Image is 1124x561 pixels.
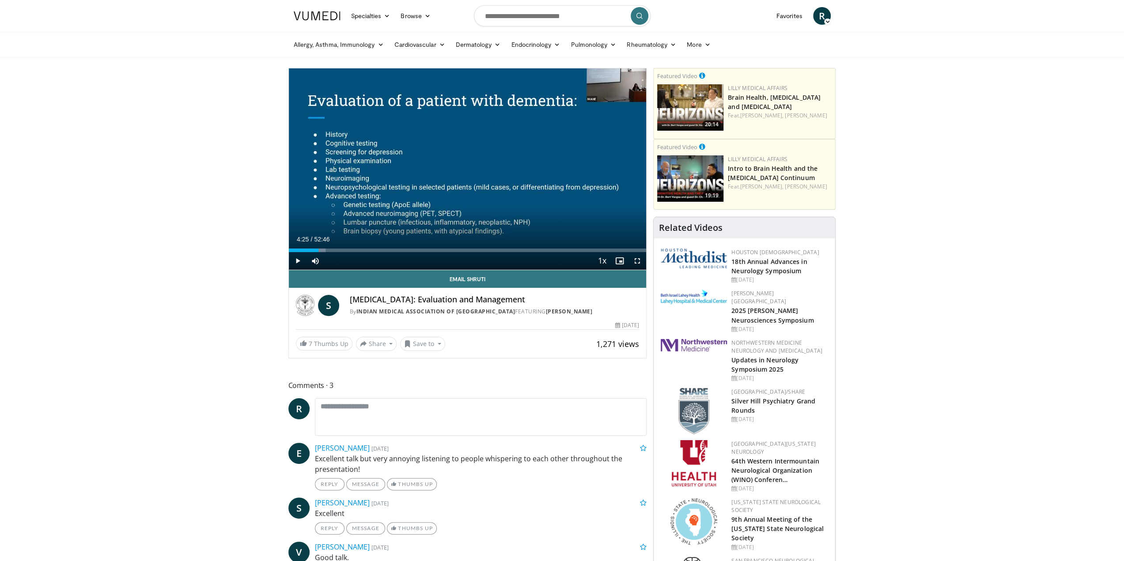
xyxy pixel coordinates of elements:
button: Mute [307,252,324,270]
a: [PERSON_NAME][GEOGRAPHIC_DATA] [731,290,786,305]
a: Email Shruti [289,270,647,288]
small: [DATE] [371,499,389,507]
div: Progress Bar [289,248,647,252]
a: [PERSON_NAME] [315,498,370,508]
input: Search topics, interventions [474,5,651,26]
a: [PERSON_NAME] [785,112,827,119]
span: 52:46 [314,236,329,243]
a: R [813,7,831,25]
img: f8aaeb6d-318f-4fcf-bd1d-54ce21f29e87.png.150x105_q85_autocrop_double_scale_upscale_version-0.2.png [678,388,709,434]
a: Cardiovascular [389,36,450,53]
a: [PERSON_NAME] [315,443,370,453]
p: Excellent [315,508,647,519]
a: Northwestern Medicine Neurology and [MEDICAL_DATA] [731,339,822,354]
div: Feat. [728,112,832,120]
a: Specialties [346,7,396,25]
a: Message [346,522,385,535]
button: Enable picture-in-picture mode [611,252,628,270]
span: 4:25 [297,236,309,243]
div: [DATE] [731,325,828,333]
a: [US_STATE] State Neurological Society [731,498,821,514]
div: By FEATURING [350,308,640,316]
a: [PERSON_NAME], [740,112,783,119]
img: ca157f26-4c4a-49fd-8611-8e91f7be245d.png.150x105_q85_crop-smart_upscale.jpg [657,84,723,131]
img: f6362829-b0a3-407d-a044-59546adfd345.png.150x105_q85_autocrop_double_scale_upscale_version-0.2.png [672,440,716,486]
button: Fullscreen [628,252,646,270]
span: / [311,236,313,243]
div: Feat. [728,183,832,191]
a: Allergy, Asthma, Immunology [288,36,389,53]
small: Featured Video [657,143,697,151]
a: Thumbs Up [387,478,437,490]
p: Excellent talk but very annoying listening to people whispering to each other throughout the pres... [315,453,647,474]
img: Indian Medical Association of New England [296,295,314,316]
a: [GEOGRAPHIC_DATA][US_STATE] Neurology [731,440,816,456]
span: 20:14 [702,120,721,128]
button: Share [356,337,397,351]
a: S [288,497,310,519]
small: [DATE] [371,444,389,452]
a: Browse [395,7,436,25]
h4: [MEDICAL_DATA]: Evaluation and Management [350,295,640,305]
a: Updates in Neurology Symposium 2025 [731,356,799,373]
a: 7 Thumbs Up [296,337,352,350]
a: [PERSON_NAME] [546,308,593,315]
small: [DATE] [371,543,389,551]
img: e7977282-282c-4444-820d-7cc2733560fd.jpg.150x105_q85_autocrop_double_scale_upscale_version-0.2.jpg [661,290,727,304]
a: Indian Medical Association of [GEOGRAPHIC_DATA] [356,308,515,315]
a: [PERSON_NAME], [740,183,783,190]
a: 2025 [PERSON_NAME] Neurosciences Symposium [731,306,814,324]
a: Endocrinology [506,36,565,53]
div: [DATE] [731,374,828,382]
button: Play [289,252,307,270]
video-js: Video Player [289,68,647,270]
a: E [288,443,310,464]
a: 19:19 [657,155,723,202]
button: Save to [400,337,445,351]
a: S [318,295,339,316]
img: 2a462fb6-9365-492a-ac79-3166a6f924d8.png.150x105_q85_autocrop_double_scale_upscale_version-0.2.jpg [661,339,727,351]
a: Brain Health, [MEDICAL_DATA] and [MEDICAL_DATA] [728,93,821,111]
a: Intro to Brain Health and the [MEDICAL_DATA] Continuum [728,164,817,182]
img: 71a8b48c-8850-4916-bbdd-e2f3ccf11ef9.png.150x105_q85_autocrop_double_scale_upscale_version-0.2.png [670,498,717,545]
a: Reply [315,522,344,535]
div: [DATE] [615,321,639,329]
span: 19:19 [702,192,721,200]
a: [PERSON_NAME] [785,183,827,190]
div: [DATE] [731,276,828,284]
a: More [681,36,715,53]
a: Houston [DEMOGRAPHIC_DATA] [731,248,819,256]
span: Comments 3 [288,380,647,391]
a: [PERSON_NAME] [315,542,370,552]
div: [DATE] [731,543,828,551]
div: [DATE] [731,415,828,423]
span: 1,271 views [596,339,639,349]
a: Message [346,478,385,490]
a: 9th Annual Meeting of the [US_STATE] State Neurological Society [731,515,824,542]
a: Pulmonology [565,36,621,53]
a: Dermatology [450,36,506,53]
span: 7 [309,339,312,348]
a: Lilly Medical Affairs [728,155,787,163]
img: a80fd508-2012-49d4-b73e-1d4e93549e78.png.150x105_q85_crop-smart_upscale.jpg [657,155,723,202]
a: 20:14 [657,84,723,131]
a: Silver Hill Psychiatry Grand Rounds [731,397,815,414]
a: Thumbs Up [387,522,437,535]
h4: Related Videos [659,222,723,233]
a: [GEOGRAPHIC_DATA]/SHARE [731,388,805,395]
a: Lilly Medical Affairs [728,84,787,92]
img: VuMedi Logo [294,11,341,20]
a: Favorites [771,7,808,25]
button: Playback Rate [593,252,611,270]
img: 5e4488cc-e109-4a4e-9fd9-73bb9237ee91.png.150x105_q85_autocrop_double_scale_upscale_version-0.2.png [661,248,727,268]
small: Featured Video [657,72,697,80]
a: 64th Western Intermountain Neurological Organization (WINO) Conferen… [731,457,819,484]
span: R [288,398,310,419]
a: Reply [315,478,344,490]
a: 18th Annual Advances in Neurology Symposium [731,257,807,275]
div: [DATE] [731,485,828,493]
